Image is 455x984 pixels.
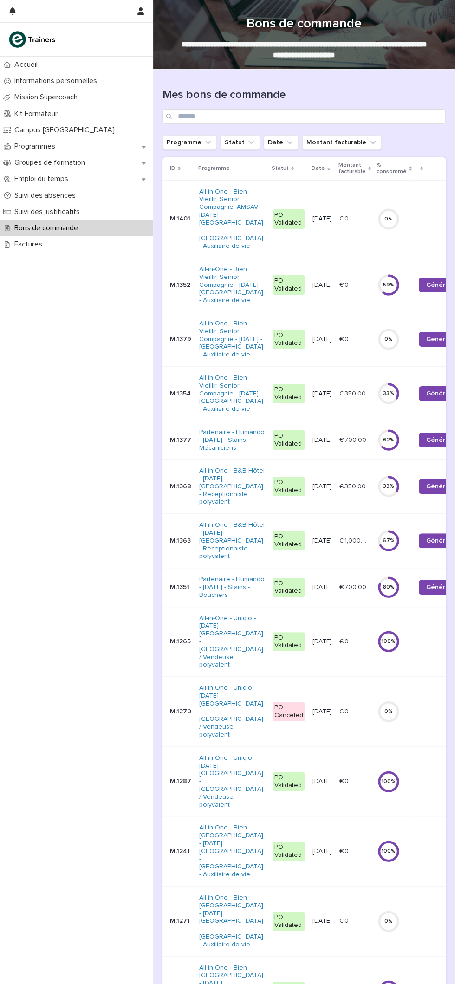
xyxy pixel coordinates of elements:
[170,848,192,855] p: M.1241
[11,240,50,249] p: Factures
[339,388,368,398] p: € 350.00
[199,428,265,452] a: Partenaire - Humando - [DATE] - Stains - Mécaniciens
[377,639,400,645] div: 100 %
[199,615,265,669] a: All-in-One - Uniqlo - [DATE] - [GEOGRAPHIC_DATA] - [GEOGRAPHIC_DATA] / Vendeuse polyvalent
[199,754,265,809] a: All-in-One - Uniqlo - [DATE] - [GEOGRAPHIC_DATA] - [GEOGRAPHIC_DATA] / Vendeuse polyvalent
[162,16,446,32] h1: Bons de commande
[377,848,400,855] div: 100 %
[377,483,400,490] div: 33 %
[162,109,446,124] input: Search
[377,282,400,288] div: 59 %
[273,430,305,450] div: PO Validated
[199,265,265,304] a: All-in-One - Bien Vieillir, Senior Compagnie - [DATE] - [GEOGRAPHIC_DATA] - Auxiliaire de vie
[312,215,332,223] p: [DATE]
[339,434,368,444] p: € 700.00
[199,824,265,879] a: All-in-One - Bien [GEOGRAPHIC_DATA] - [DATE][GEOGRAPHIC_DATA] - [GEOGRAPHIC_DATA] - Auxiliaire de...
[312,281,332,289] p: [DATE]
[273,531,305,550] div: PO Validated
[312,777,332,785] p: [DATE]
[264,135,299,150] button: Date
[170,917,192,925] p: M.1271
[312,390,332,398] p: [DATE]
[312,483,332,491] p: [DATE]
[339,636,351,646] p: € 0
[11,191,83,200] p: Suivi des absences
[377,537,400,544] div: 67 %
[339,334,351,343] p: € 0
[273,384,305,403] div: PO Validated
[11,126,122,135] p: Campus [GEOGRAPHIC_DATA]
[198,163,230,174] p: Programme
[339,846,351,855] p: € 0
[312,436,332,444] p: [DATE]
[312,336,332,343] p: [DATE]
[377,336,400,343] div: 0 %
[273,275,305,295] div: PO Validated
[199,894,265,949] a: All-in-One - Bien [GEOGRAPHIC_DATA] - [DATE][GEOGRAPHIC_DATA] - [GEOGRAPHIC_DATA] - Auxiliaire de...
[199,374,265,413] a: All-in-One - Bien Vieillir, Senior Compagnie - [DATE] - [GEOGRAPHIC_DATA] - Auxiliaire de vie
[312,708,332,716] p: [DATE]
[273,209,305,229] div: PO Validated
[339,535,372,545] p: € 1,000.00
[273,842,305,861] div: PO Validated
[272,163,289,174] p: Statut
[339,915,351,925] p: € 0
[338,160,366,177] p: Montant facturable
[312,537,332,545] p: [DATE]
[377,216,400,222] div: 0 %
[170,583,192,591] p: M.1351
[339,582,368,591] p: € 700.00
[11,93,85,102] p: Mission Supercoach
[273,477,305,496] div: PO Validated
[162,88,446,102] h1: Mes bons de commande
[170,215,192,223] p: M.1401
[273,578,305,597] div: PO Validated
[339,481,368,491] p: € 350.00
[11,142,63,151] p: Programmes
[377,160,407,177] p: % consommé
[377,918,400,925] div: 0 %
[312,638,332,646] p: [DATE]
[199,521,265,560] a: All-in-One - B&B Hôtel - [DATE] - [GEOGRAPHIC_DATA] - Réceptionniste polyvalent
[273,330,305,349] div: PO Validated
[199,576,265,599] a: Partenaire - Humando - [DATE] - Stains - Bouchers
[302,135,382,150] button: Montant facturable
[199,188,265,250] a: All-in-One - Bien Vieillir, Senior Compagnie, AMSAV - [DATE][GEOGRAPHIC_DATA] - [GEOGRAPHIC_DATA]...
[221,135,260,150] button: Statut
[11,158,92,167] p: Groupes de formation
[11,175,76,183] p: Emploi du temps
[7,30,58,49] img: K0CqGN7SDeD6s4JG8KQk
[199,320,265,359] a: All-in-One - Bien Vieillir, Senior Compagnie - [DATE] - [GEOGRAPHIC_DATA] - Auxiliaire de vie
[11,60,45,69] p: Accueil
[377,437,400,443] div: 62 %
[312,583,332,591] p: [DATE]
[339,776,351,785] p: € 0
[377,708,400,715] div: 0 %
[273,912,305,931] div: PO Validated
[312,848,332,855] p: [DATE]
[170,483,192,491] p: M.1368
[199,684,265,739] a: All-in-One - Uniqlo - [DATE] - [GEOGRAPHIC_DATA] - [GEOGRAPHIC_DATA] / Vendeuse polyvalent
[170,638,192,646] p: M.1265
[170,537,192,545] p: M.1363
[273,772,305,791] div: PO Validated
[11,224,85,233] p: Bons de commande
[170,390,192,398] p: M.1354
[170,708,192,716] p: M.1270
[339,279,351,289] p: € 0
[377,584,400,591] div: 80 %
[377,778,400,785] div: 100 %
[312,917,332,925] p: [DATE]
[170,777,192,785] p: M.1287
[377,390,400,397] div: 33 %
[162,135,217,150] button: Programme
[339,706,351,716] p: € 0
[273,632,305,652] div: PO Validated
[273,702,305,721] div: PO Canceled
[11,207,87,216] p: Suivi des justificatifs
[199,467,265,506] a: All-in-One - B&B Hôtel - [DATE] - [GEOGRAPHIC_DATA] - Réceptionniste polyvalent
[170,436,192,444] p: M.1377
[11,110,65,118] p: Kit Formateur
[11,77,104,85] p: Informations personnelles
